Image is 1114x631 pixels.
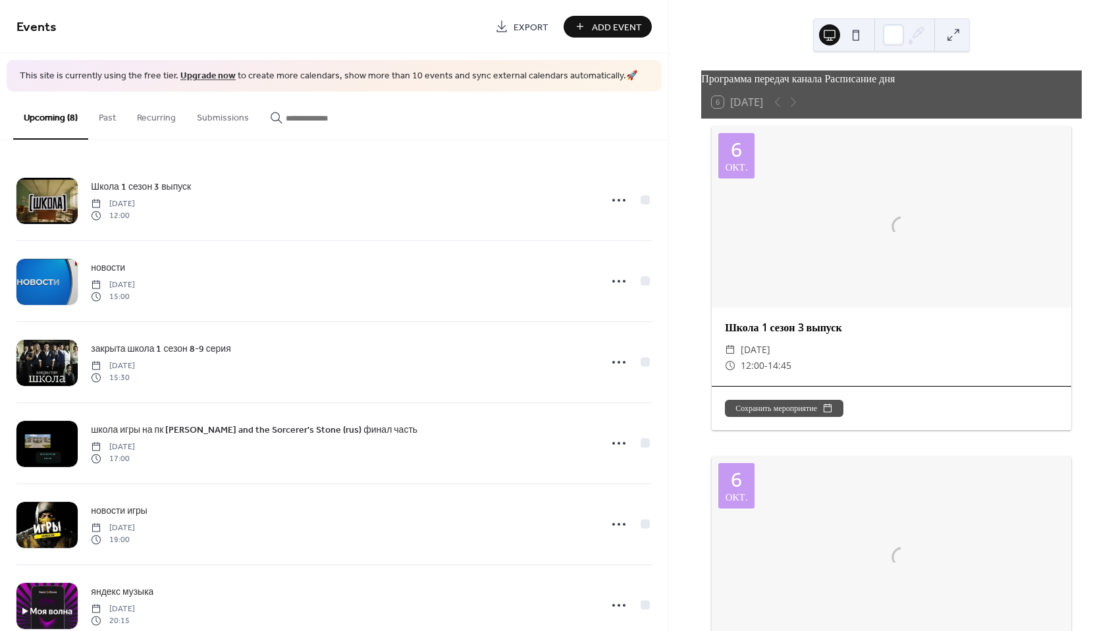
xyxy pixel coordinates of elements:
button: Recurring [126,92,186,138]
span: [DATE] [91,522,135,534]
span: [DATE] [91,360,135,371]
div: 6 [731,470,742,489]
a: Export [485,16,558,38]
span: новости [91,261,125,275]
span: 14:45 [768,358,791,373]
button: Сохранить мероприятие [725,400,843,417]
span: 20:15 [91,615,135,627]
span: новости игры [91,504,147,518]
span: 12:00 [91,210,135,222]
a: школа игры на пк [PERSON_NAME] and the Sorcerer's Stone (rus) финал часть [91,422,417,437]
a: новости [91,260,125,275]
span: This site is currently using the free tier. to create more calendars, show more than 10 events an... [20,70,637,83]
div: Программа передач канала Расписание дня [701,70,1082,86]
span: 17:00 [91,453,135,465]
span: [DATE] [741,342,770,358]
span: Export [514,20,548,34]
span: Школа 1 сезон 3 выпуск [91,180,191,194]
div: Школа 1 сезон 3 выпуск [712,319,1071,335]
span: Add Event [592,20,642,34]
a: яндекс музыка [91,584,153,599]
span: [DATE] [91,603,135,615]
span: [DATE] [91,441,135,453]
a: Школа 1 сезон 3 выпуск [91,179,191,194]
a: закрыта школа 1 сезон 8-9 серия [91,341,230,356]
span: школа игры на пк [PERSON_NAME] and the Sorcerer's Stone (rus) финал часть [91,423,417,437]
span: Events [16,14,57,40]
span: 15:30 [91,372,135,384]
div: окт. [726,492,748,502]
span: закрыта школа 1 сезон 8-9 серия [91,342,230,356]
span: 12:00 [741,358,764,373]
a: Upgrade now [180,67,236,85]
span: 19:00 [91,534,135,546]
span: яндекс музыка [91,585,153,599]
span: [DATE] [91,279,135,290]
button: Past [88,92,126,138]
div: 6 [731,140,742,159]
button: Add Event [564,16,652,38]
a: новости игры [91,503,147,518]
button: Submissions [186,92,259,138]
span: - [764,358,768,373]
span: 15:00 [91,291,135,303]
div: окт. [726,162,748,172]
span: [DATE] [91,198,135,209]
div: ​ [725,358,735,373]
button: Upcoming (8) [13,92,88,140]
div: ​ [725,342,735,358]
